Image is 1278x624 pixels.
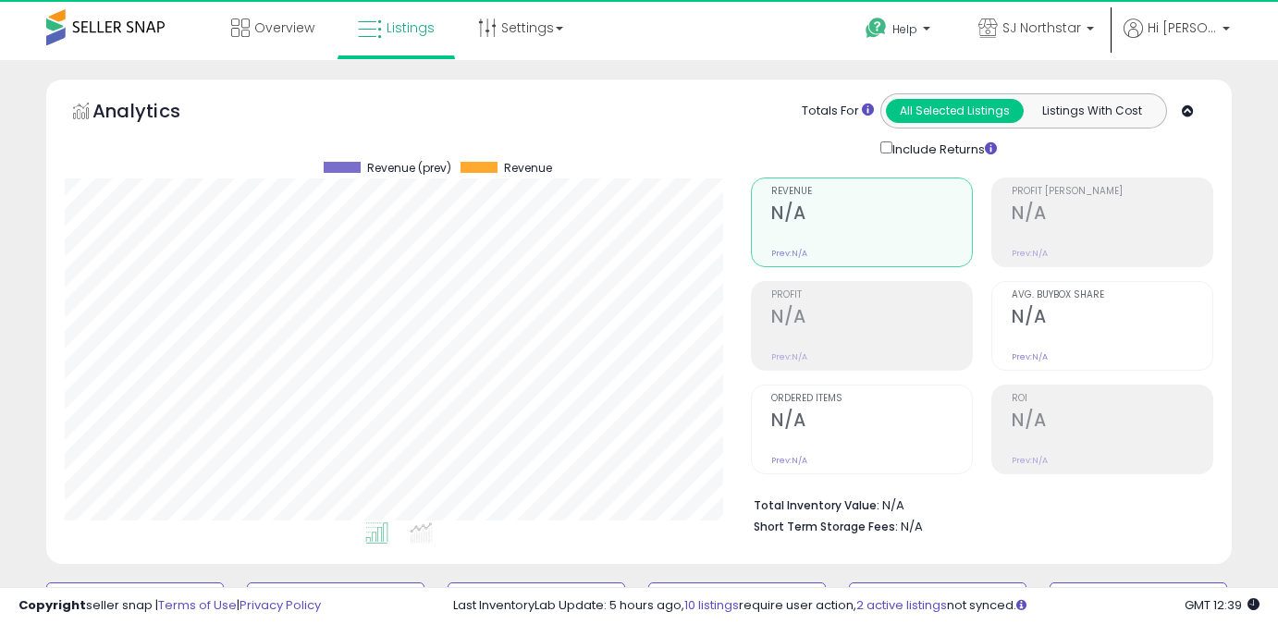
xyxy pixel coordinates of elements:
strong: Copyright [18,596,86,614]
small: Prev: N/A [1012,248,1048,259]
small: Prev: N/A [771,455,807,466]
h2: N/A [1012,202,1212,227]
h5: Analytics [92,98,216,128]
a: Terms of Use [158,596,237,614]
button: Listings without Min/Max [648,582,826,619]
a: 10 listings [684,596,739,614]
button: All Selected Listings [886,99,1024,123]
small: Prev: N/A [1012,351,1048,362]
h2: N/A [771,202,972,227]
span: Avg. Buybox Share [1012,290,1212,300]
div: Include Returns [866,138,1019,159]
small: Prev: N/A [771,351,807,362]
span: Overview [254,18,314,37]
div: Totals For [802,103,874,120]
button: Listings without Cost [1050,582,1227,619]
h2: N/A [771,410,972,434]
span: Hi [PERSON_NAME] [1148,18,1217,37]
h2: N/A [771,306,972,331]
span: N/A [901,518,923,535]
h2: N/A [1012,410,1212,434]
span: Profit [771,290,972,300]
i: Get Help [865,17,888,40]
a: Help [851,3,949,60]
span: Revenue [771,187,972,197]
a: Privacy Policy [240,596,321,614]
span: SJ Northstar [1002,18,1081,37]
span: Listings [387,18,435,37]
b: Short Term Storage Fees: [754,519,898,534]
span: Revenue [504,162,552,175]
li: N/A [754,493,1199,515]
span: Profit [PERSON_NAME] [1012,187,1212,197]
button: Repricing On [247,582,424,619]
button: Listings With Cost [1023,99,1161,123]
span: ROI [1012,394,1212,404]
span: Ordered Items [771,394,972,404]
h2: N/A [1012,306,1212,331]
span: Revenue (prev) [367,162,451,175]
a: 2 active listings [856,596,947,614]
span: 2025-08-10 12:39 GMT [1185,596,1260,614]
button: Repricing Off [448,582,625,619]
span: Help [892,21,917,37]
div: Last InventoryLab Update: 5 hours ago, require user action, not synced. [453,597,1260,615]
button: Default [46,582,224,619]
a: Hi [PERSON_NAME] [1124,18,1230,60]
div: seller snap | | [18,597,321,615]
b: Total Inventory Value: [754,497,879,513]
small: Prev: N/A [1012,455,1048,466]
button: Non Competitive [849,582,1026,619]
small: Prev: N/A [771,248,807,259]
